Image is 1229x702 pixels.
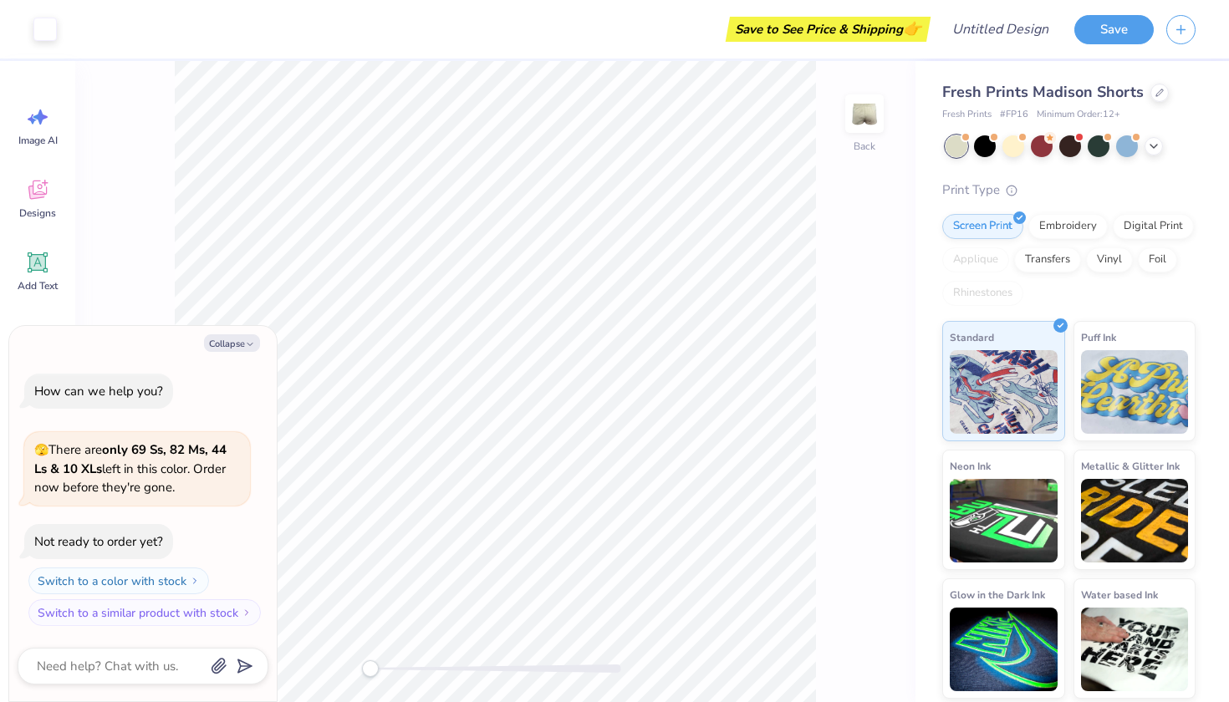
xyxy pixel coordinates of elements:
[942,214,1023,239] div: Screen Print
[190,576,200,586] img: Switch to a color with stock
[1074,15,1154,44] button: Save
[18,279,58,292] span: Add Text
[942,247,1009,272] div: Applique
[204,334,260,352] button: Collapse
[18,134,58,147] span: Image AI
[950,479,1058,562] img: Neon Ink
[950,608,1058,691] img: Glow in the Dark Ink
[903,18,921,38] span: 👉
[942,82,1144,102] span: Fresh Prints Madison Shorts
[28,599,261,626] button: Switch to a similar product with stock
[1081,457,1180,475] span: Metallic & Glitter Ink
[28,567,209,594] button: Switch to a color with stock
[950,586,1045,603] span: Glow in the Dark Ink
[1081,350,1189,434] img: Puff Ink
[34,383,163,399] div: How can we help you?
[942,181,1196,200] div: Print Type
[34,533,163,550] div: Not ready to order yet?
[362,660,379,677] div: Accessibility label
[34,442,48,458] span: 🫣
[1086,247,1133,272] div: Vinyl
[1028,214,1108,239] div: Embroidery
[950,457,991,475] span: Neon Ink
[1113,214,1194,239] div: Digital Print
[939,13,1062,46] input: Untitled Design
[1014,247,1081,272] div: Transfers
[950,328,994,346] span: Standard
[34,441,227,477] strong: only 69 Ss, 82 Ms, 44 Ls & 10 XLs
[942,108,992,122] span: Fresh Prints
[848,97,881,130] img: Back
[1000,108,1028,122] span: # FP16
[730,17,926,42] div: Save to See Price & Shipping
[950,350,1058,434] img: Standard
[1081,586,1158,603] span: Water based Ink
[242,608,252,618] img: Switch to a similar product with stock
[1138,247,1177,272] div: Foil
[1081,608,1189,691] img: Water based Ink
[1037,108,1120,122] span: Minimum Order: 12 +
[942,281,1023,306] div: Rhinestones
[1081,328,1116,346] span: Puff Ink
[1081,479,1189,562] img: Metallic & Glitter Ink
[19,206,56,220] span: Designs
[854,139,875,154] div: Back
[34,441,227,496] span: There are left in this color. Order now before they're gone.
